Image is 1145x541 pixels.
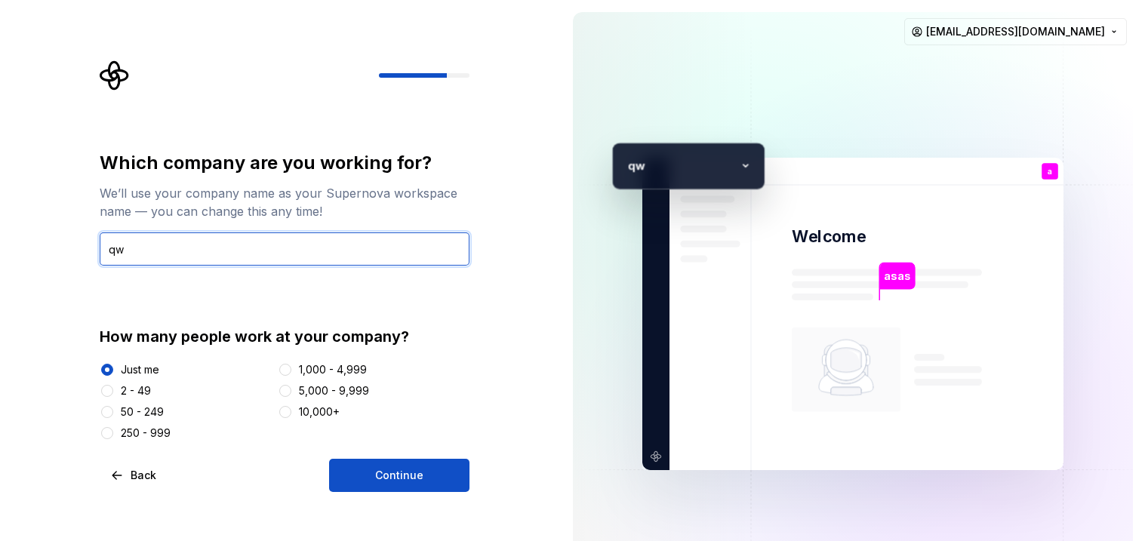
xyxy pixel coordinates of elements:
div: 10,000+ [299,404,340,420]
svg: Supernova Logo [100,60,130,91]
div: Which company are you working for? [100,151,469,175]
div: Just me [121,362,159,377]
p: w [635,156,734,175]
p: q [620,156,635,175]
div: 1,000 - 4,999 [299,362,367,377]
div: 5,000 - 9,999 [299,383,369,398]
p: a [1048,168,1052,176]
div: 250 - 999 [121,426,171,441]
div: 2 - 49 [121,383,151,398]
button: Back [100,459,169,492]
span: [EMAIL_ADDRESS][DOMAIN_NAME] [926,24,1105,39]
span: Continue [375,468,423,483]
button: [EMAIL_ADDRESS][DOMAIN_NAME] [904,18,1127,45]
p: asas [884,268,910,284]
span: Back [131,468,156,483]
input: Company name [100,232,469,266]
div: How many people work at your company? [100,326,469,347]
div: We’ll use your company name as your Supernova workspace name — you can change this any time! [100,184,469,220]
p: Welcome [792,226,866,247]
button: Continue [329,459,469,492]
div: 50 - 249 [121,404,164,420]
